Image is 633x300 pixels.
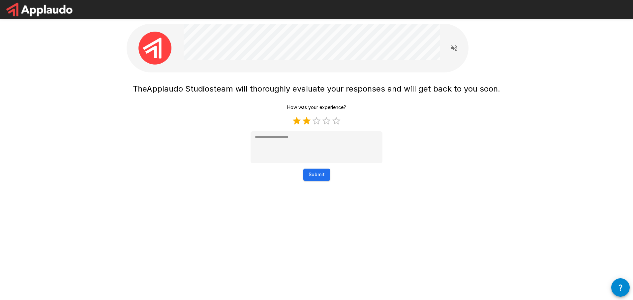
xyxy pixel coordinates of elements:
[214,84,500,94] span: team will thoroughly evaluate your responses and will get back to you soon.
[138,32,171,65] img: applaudo_avatar.png
[287,104,346,111] p: How was your experience?
[133,84,147,94] span: The
[448,41,461,55] button: Read questions aloud
[303,169,330,181] button: Submit
[147,84,214,94] span: Applaudo Studios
